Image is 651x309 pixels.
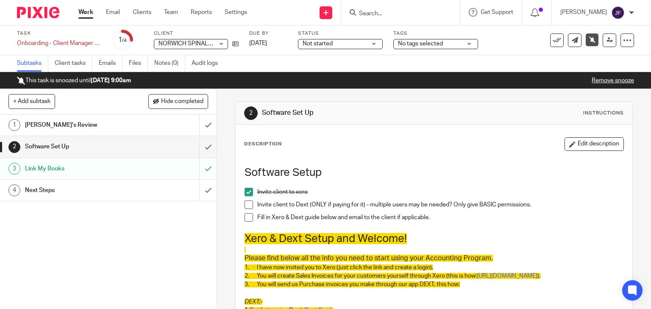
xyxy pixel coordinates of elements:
[148,94,208,109] button: Hide completed
[8,119,20,131] div: 1
[477,273,537,279] a: [URL][DOMAIN_NAME]
[55,55,92,72] a: Client tasks
[159,41,255,47] span: NORWICH SPINAL HEALTH LIMITED
[565,137,624,151] button: Edit description
[481,9,513,15] span: Get Support
[25,140,136,153] h1: Software Set Up
[298,30,383,37] label: Status
[262,109,452,117] h1: Software Set Up
[78,8,93,17] a: Work
[17,30,102,37] label: Task
[8,184,20,196] div: 4
[154,55,185,72] a: Notes (0)
[249,40,267,46] span: [DATE]
[192,55,224,72] a: Audit logs
[191,8,212,17] a: Reports
[164,8,178,17] a: Team
[25,162,136,175] h1: Link My Books
[245,273,477,279] span: 2. You will create Sales Invoices for your customers yourself through Xero (this is how:
[537,273,540,279] span: ).
[91,78,131,84] b: [DATE] 9:00am
[118,35,127,45] div: 1
[583,110,624,117] div: Instructions
[249,30,287,37] label: Due by
[17,76,131,85] p: This task is snoozed until
[257,200,624,209] p: Invite client to Dext (ONLY if paying for it) - multiple users may be needed? Only give BASIC per...
[244,106,258,120] div: 2
[257,213,624,222] p: Fill in Xero & Dext guide below and email to the client if applicable.
[161,98,203,105] span: Hide completed
[25,184,136,197] h1: Next Steps
[106,8,120,17] a: Email
[303,41,333,47] span: Not started
[358,10,434,18] input: Search
[17,39,102,47] div: Onboarding - Client Manager Review
[154,30,239,37] label: Client
[133,8,151,17] a: Clients
[8,141,20,153] div: 2
[592,78,634,84] a: Remove snooze
[257,188,624,196] p: Invite client to xero
[17,7,59,18] img: Pixie
[225,8,247,17] a: Settings
[245,166,624,179] h1: Software Setup
[25,119,136,131] h1: [PERSON_NAME]'s Review
[398,41,443,47] span: No tags selected
[244,141,282,148] p: Description
[17,55,48,72] a: Subtasks
[611,6,625,19] img: svg%3E
[245,281,460,287] span: 3. You will send us Purchase invoices you make through our app DEXT, this how:
[560,8,607,17] p: [PERSON_NAME]
[8,94,55,109] button: + Add subtask
[99,55,122,72] a: Emails
[122,38,127,43] small: /4
[393,30,478,37] label: Tags
[129,55,148,72] a: Files
[245,299,262,305] span: DEXT:-
[245,255,493,262] span: Please find below all the info you need to start using your Accounting Program.
[8,163,20,175] div: 3
[245,264,433,270] span: 1. I have now invited you to Xero (just click the link and create a login).
[245,233,407,244] span: Xero & Dext Setup and Welcome!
